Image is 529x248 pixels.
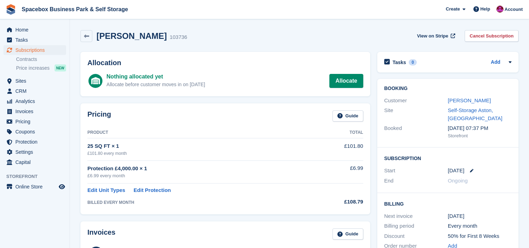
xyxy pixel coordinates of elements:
div: BILLED EVERY MONTH [87,199,312,206]
a: menu [3,127,66,137]
h2: Pricing [87,110,111,122]
a: Spacebox Business Park & Self Storage [19,4,131,15]
div: Storefront [448,132,512,139]
h2: Invoices [87,228,115,240]
a: menu [3,147,66,157]
span: Ongoing [448,178,468,184]
div: Protection £4,000.00 × 1 [87,165,312,173]
h2: [PERSON_NAME] [96,31,167,41]
a: Allocate [329,74,363,88]
a: menu [3,76,66,86]
span: Sites [15,76,57,86]
div: £101.80 every month [87,150,312,157]
span: Coupons [15,127,57,137]
span: Account [505,6,523,13]
a: Guide [333,110,363,122]
div: Start [384,167,448,175]
th: Total [312,127,363,138]
div: £108.79 [312,198,363,206]
span: Settings [15,147,57,157]
span: Online Store [15,182,57,192]
a: Contracts [16,56,66,63]
a: menu [3,86,66,96]
a: menu [3,45,66,55]
a: [PERSON_NAME] [448,97,491,103]
div: Site [384,106,448,122]
div: Next invoice [384,212,448,220]
th: Product [87,127,312,138]
img: stora-icon-8386f47178a22dfd0bd8f6a31ec36ba5ce8667c1dd55bd0f319d3a0aa187defe.svg [6,4,16,15]
a: Guide [333,228,363,240]
span: Pricing [15,117,57,126]
div: Every month [448,222,512,230]
span: CRM [15,86,57,96]
a: Add [491,58,500,67]
a: menu [3,25,66,35]
a: menu [3,137,66,147]
div: Nothing allocated yet [107,73,205,81]
td: £101.80 [312,138,363,160]
div: Billing period [384,222,448,230]
div: 0 [409,59,417,66]
a: Edit Protection [134,186,171,194]
h2: Billing [384,200,512,207]
span: Subscriptions [15,45,57,55]
span: Analytics [15,96,57,106]
td: £6.99 [312,160,363,183]
a: Cancel Subscription [465,30,519,42]
div: NEW [55,64,66,71]
a: menu [3,96,66,106]
div: Allocate before customer moves in on [DATE] [107,81,205,88]
a: menu [3,157,66,167]
span: Storefront [6,173,70,180]
span: Help [480,6,490,13]
span: Create [446,6,460,13]
h2: Tasks [393,59,406,66]
a: menu [3,182,66,192]
div: Discount [384,232,448,240]
div: 25 SQ FT × 1 [87,142,312,150]
div: Customer [384,97,448,105]
span: Protection [15,137,57,147]
div: End [384,177,448,185]
a: menu [3,117,66,126]
a: Price increases NEW [16,64,66,72]
a: Edit Unit Types [87,186,125,194]
span: Price increases [16,65,50,71]
span: Capital [15,157,57,167]
span: View on Stripe [417,33,448,40]
h2: Booking [384,86,512,91]
h2: Subscription [384,154,512,161]
h2: Allocation [87,59,363,67]
div: 103736 [170,33,187,41]
div: Booked [384,124,448,139]
div: [DATE] [448,212,512,220]
span: Home [15,25,57,35]
div: £6.99 every month [87,172,312,179]
div: [DATE] 07:37 PM [448,124,512,132]
a: View on Stripe [414,30,457,42]
a: Self-Storage Aston, [GEOGRAPHIC_DATA] [448,107,502,121]
a: Preview store [58,182,66,191]
a: menu [3,35,66,45]
img: Shitika Balanath [496,6,503,13]
span: Invoices [15,106,57,116]
a: menu [3,106,66,116]
div: 50% for First 8 Weeks [448,232,512,240]
span: Tasks [15,35,57,45]
time: 2025-09-02 00:00:00 UTC [448,167,464,175]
